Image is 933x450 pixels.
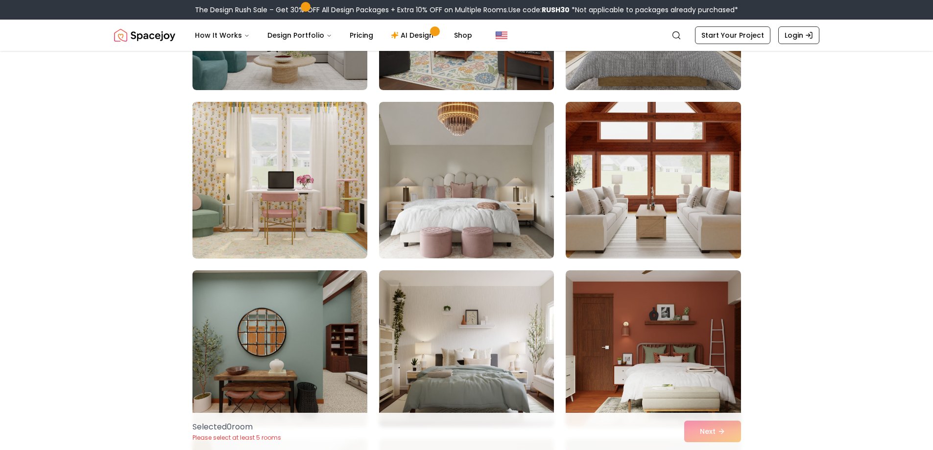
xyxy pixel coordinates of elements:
button: How It Works [187,25,258,45]
img: Room room-62 [379,270,554,427]
p: Selected 0 room [192,421,281,433]
button: Design Portfolio [260,25,340,45]
a: Pricing [342,25,381,45]
a: Start Your Project [695,26,770,44]
nav: Main [187,25,480,45]
a: AI Design [383,25,444,45]
span: Use code: [508,5,570,15]
img: Spacejoy Logo [114,25,175,45]
img: Room room-63 [566,270,741,427]
img: United States [496,29,507,41]
img: Room room-60 [566,102,741,259]
nav: Global [114,20,819,51]
img: Room room-61 [192,270,367,427]
a: Login [778,26,819,44]
p: Please select at least 5 rooms [192,434,281,442]
div: The Design Rush Sale – Get 30% OFF All Design Packages + Extra 10% OFF on Multiple Rooms. [195,5,738,15]
a: Shop [446,25,480,45]
span: *Not applicable to packages already purchased* [570,5,738,15]
a: Spacejoy [114,25,175,45]
img: Room room-58 [192,102,367,259]
b: RUSH30 [542,5,570,15]
img: Room room-59 [379,102,554,259]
